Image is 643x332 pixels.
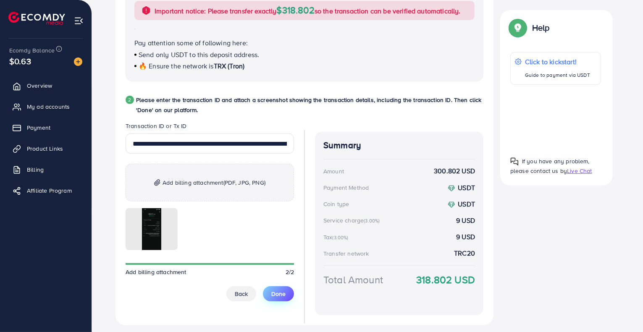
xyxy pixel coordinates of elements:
a: Overview [6,77,85,94]
a: Billing [6,161,85,178]
img: alert [141,5,151,16]
strong: 9 USD [456,216,475,225]
img: logo [8,12,65,25]
img: img [154,179,160,186]
img: menu [74,16,84,26]
span: TRX (Tron) [214,61,245,71]
span: 2/2 [286,268,294,276]
div: 2 [126,96,134,104]
iframe: Chat [607,294,637,326]
p: Guide to payment via USDT [525,70,590,80]
span: (PDF, JPG, PNG) [223,178,265,187]
span: If you have any problem, please contact us by [510,157,590,175]
button: Done [263,286,294,301]
legend: Transaction ID or Tx ID [126,122,294,133]
span: My ad accounts [27,102,70,111]
span: $0.63 [9,55,31,67]
span: $318.802 [277,3,315,16]
span: Product Links [27,144,63,153]
a: Affiliate Program [6,182,85,199]
small: (3.00%) [333,234,349,241]
a: Product Links [6,140,85,157]
strong: USDT [458,199,475,209]
span: Done [271,290,286,298]
p: Important notice: Please transfer exactly so the transaction can be verified automatically. [155,5,461,16]
div: Transfer network [323,249,369,258]
img: Popup guide [510,157,519,166]
div: Coin type [323,200,349,208]
p: Click to kickstart! [525,57,590,67]
strong: 9 USD [456,232,475,242]
span: Billing [27,165,44,174]
a: Payment [6,119,85,136]
span: 🔥 Ensure the network is [139,61,214,71]
span: Payment [27,123,50,132]
span: Overview [27,81,52,90]
div: Total Amount [323,272,383,287]
span: Add billing attachment [126,268,186,276]
div: Amount [323,167,344,175]
img: Popup guide [510,20,525,35]
div: Payment Method [323,183,369,192]
img: image [74,58,82,66]
strong: 300.802 USD [434,166,475,176]
strong: TRC20 [454,248,475,258]
div: Tax [323,233,351,241]
strong: 318.802 USD [416,272,475,287]
p: Please enter the transaction ID and attach a screenshot showing the transaction details, includin... [136,95,483,115]
span: Live Chat [567,167,592,175]
span: Add billing attachment [163,178,265,188]
span: Ecomdy Balance [9,46,55,55]
p: Help [532,23,550,33]
h4: Summary [323,140,475,151]
img: coin [448,201,455,209]
strong: USDT [458,183,475,192]
img: img uploaded [142,208,161,250]
button: Back [226,286,256,301]
p: Send only USDT to this deposit address. [134,50,475,60]
span: Back [235,290,248,298]
p: Pay attention some of following here: [134,38,475,48]
img: coin [448,185,455,192]
small: (3.00%) [364,217,380,224]
div: Service charge [323,216,382,225]
a: My ad accounts [6,98,85,115]
span: Affiliate Program [27,186,72,195]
